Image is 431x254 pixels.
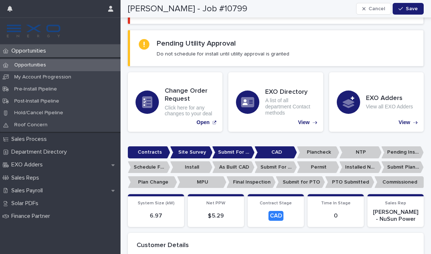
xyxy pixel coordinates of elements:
[298,119,310,126] p: View
[366,104,413,110] p: View all EXO Adders
[8,47,52,54] p: Opportunities
[381,146,424,158] p: Pending Install Task
[228,72,323,132] a: View
[137,242,189,250] h2: Customer Details
[197,119,210,126] p: Open
[128,161,170,173] p: Schedule For Install
[8,149,73,155] p: Department Directory
[8,86,63,92] p: Pre-Install Pipeline
[8,74,77,80] p: My Account Progression
[369,6,385,11] span: Cancel
[128,72,222,132] a: Open
[265,88,315,96] h3: EXO Directory
[8,110,69,116] p: Hold/Cancel Pipeline
[255,161,297,173] p: Submit For Permit
[374,176,424,188] p: Commissioned
[385,201,406,205] span: Sales Rep
[321,201,351,205] span: Time In Stage
[265,97,315,116] p: A list of all department Contact methods
[372,209,419,223] p: [PERSON_NAME] - NuSun Power
[8,200,44,207] p: Solar PDFs
[329,72,424,132] a: View
[8,161,49,168] p: EXO Adders
[312,212,359,219] p: 0
[192,212,240,219] p: $ 5.29
[132,212,180,219] p: 6.97
[170,146,213,158] p: Site Survey
[212,146,255,158] p: Submit For CAD
[138,201,175,205] span: System Size (kW)
[325,176,374,188] p: PTO Submitted
[339,146,382,158] p: NTP
[206,201,225,205] span: Net PPW
[128,176,177,188] p: Plan Change
[8,136,53,143] p: Sales Process
[165,87,215,103] h3: Change Order Request
[339,161,382,173] p: Installed No Permit
[128,4,247,14] h2: [PERSON_NAME] - Job #10799
[177,176,226,188] p: MPU
[157,51,289,57] p: Do not schedule for install until utility approval is granted
[297,161,339,173] p: Permit
[381,161,424,173] p: Submit Plan Change
[356,3,391,15] button: Cancel
[8,98,65,104] p: Post-Install Pipeline
[128,146,170,158] p: Contracts
[8,213,56,220] p: Finance Partner
[8,174,45,181] p: Sales Reps
[8,62,52,68] p: Opportunities
[8,122,53,128] p: Roof Concern
[260,201,292,205] span: Contract Stage
[212,161,255,173] p: As Built CAD
[276,176,325,188] p: Submit for PTO
[398,119,410,126] p: View
[268,211,283,221] div: CAD
[157,39,236,48] h2: Pending Utility Approval
[6,24,61,38] img: FKS5r6ZBThi8E5hshIGi
[393,3,424,15] button: Save
[406,6,418,11] span: Save
[255,146,297,158] p: CAD
[226,176,276,188] p: Final Inspection
[165,105,215,117] p: Click here for any changes to your deal
[170,161,213,173] p: Install
[8,187,49,194] p: Sales Payroll
[297,146,339,158] p: Plancheck
[366,95,413,103] h3: EXO Adders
